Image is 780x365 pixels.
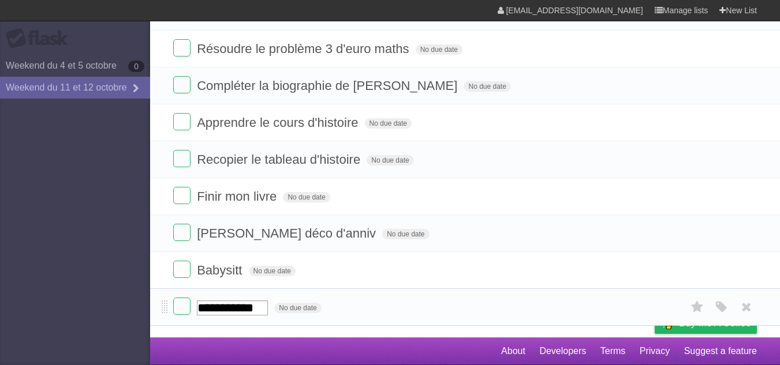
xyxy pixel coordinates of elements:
[197,189,279,204] span: Finir mon livre
[197,152,363,167] span: Recopier le tableau d'histoire
[501,340,525,362] a: About
[686,298,708,317] label: Star task
[173,113,191,130] label: Done
[367,155,413,165] span: No due date
[173,261,191,278] label: Done
[197,42,412,56] span: Résoudre le problème 3 d'euro maths
[679,313,751,333] span: Buy me a coffee
[128,61,144,72] b: 0
[197,78,460,93] span: Compléter la biographie de [PERSON_NAME]
[464,81,510,92] span: No due date
[640,340,670,362] a: Privacy
[197,263,245,277] span: Babysitt
[173,187,191,204] label: Done
[6,28,75,49] div: Flask
[173,39,191,57] label: Done
[173,150,191,167] label: Done
[539,340,586,362] a: Developers
[416,44,462,55] span: No due date
[283,192,330,202] span: No due date
[600,340,626,362] a: Terms
[173,298,191,315] label: Done
[173,224,191,241] label: Done
[382,229,429,239] span: No due date
[173,76,191,93] label: Done
[365,118,412,129] span: No due date
[197,115,361,130] span: Apprendre le cours d'histoire
[249,266,296,276] span: No due date
[197,226,379,240] span: [PERSON_NAME] déco d'anniv
[274,303,321,313] span: No due date
[684,340,757,362] a: Suggest a feature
